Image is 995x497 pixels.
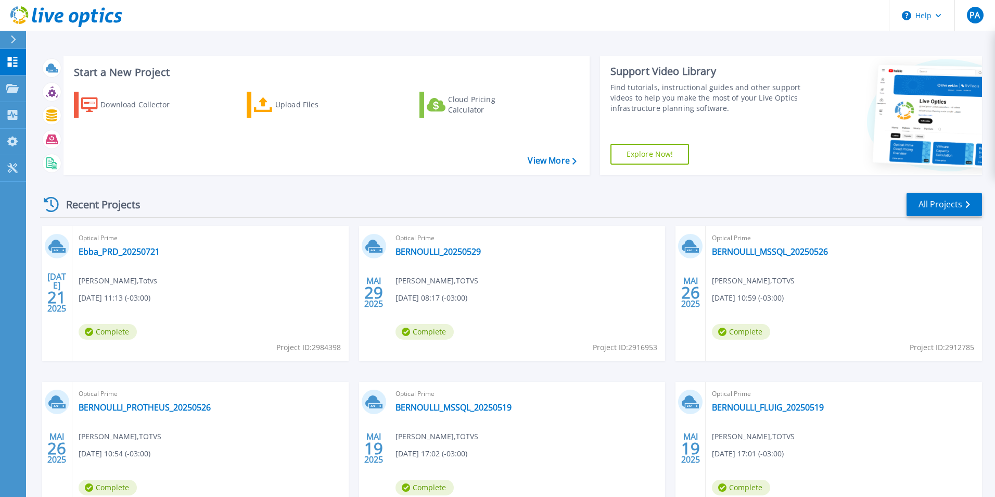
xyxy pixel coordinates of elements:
[396,402,512,413] a: BERNOULLI_MSSQL_20250519
[528,156,576,166] a: View More
[364,429,384,467] div: MAI 2025
[276,342,341,353] span: Project ID: 2984398
[396,292,467,304] span: [DATE] 08:17 (-03:00)
[712,402,824,413] a: BERNOULLI_FLUIG_20250519
[364,444,383,453] span: 19
[396,448,467,459] span: [DATE] 17:02 (-03:00)
[448,94,531,115] div: Cloud Pricing Calculator
[712,448,784,459] span: [DATE] 17:01 (-03:00)
[47,429,67,467] div: MAI 2025
[74,92,190,118] a: Download Collector
[712,480,770,495] span: Complete
[79,388,342,400] span: Optical Prime
[681,444,700,453] span: 19
[970,11,980,19] span: PA
[610,144,690,165] a: Explore Now!
[79,246,160,257] a: Ebba_PRD_20250721
[47,274,67,312] div: [DATE] 2025
[681,274,700,312] div: MAI 2025
[712,324,770,340] span: Complete
[712,388,976,400] span: Optical Prime
[681,288,700,297] span: 26
[681,429,700,467] div: MAI 2025
[100,94,184,115] div: Download Collector
[74,67,576,78] h3: Start a New Project
[79,232,342,244] span: Optical Prime
[712,232,976,244] span: Optical Prime
[47,293,66,302] span: 21
[396,275,478,287] span: [PERSON_NAME] , TOTVS
[907,193,982,216] a: All Projects
[396,431,478,442] span: [PERSON_NAME] , TOTVS
[275,94,359,115] div: Upload Files
[79,292,150,304] span: [DATE] 11:13 (-03:00)
[396,388,659,400] span: Optical Prime
[47,444,66,453] span: 26
[610,65,805,78] div: Support Video Library
[79,480,137,495] span: Complete
[396,324,454,340] span: Complete
[396,232,659,244] span: Optical Prime
[712,431,795,442] span: [PERSON_NAME] , TOTVS
[40,192,155,217] div: Recent Projects
[79,324,137,340] span: Complete
[712,292,784,304] span: [DATE] 10:59 (-03:00)
[712,275,795,287] span: [PERSON_NAME] , TOTVS
[712,246,828,257] a: BERNOULLI_MSSQL_20250526
[79,448,150,459] span: [DATE] 10:54 (-03:00)
[247,92,363,118] a: Upload Files
[593,342,657,353] span: Project ID: 2916953
[79,431,161,442] span: [PERSON_NAME] , TOTVS
[396,480,454,495] span: Complete
[419,92,535,118] a: Cloud Pricing Calculator
[79,275,157,287] span: [PERSON_NAME] , Totvs
[396,246,481,257] a: BERNOULLI_20250529
[79,402,211,413] a: BERNOULLI_PROTHEUS_20250526
[910,342,974,353] span: Project ID: 2912785
[364,274,384,312] div: MAI 2025
[610,82,805,114] div: Find tutorials, instructional guides and other support videos to help you make the most of your L...
[364,288,383,297] span: 29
